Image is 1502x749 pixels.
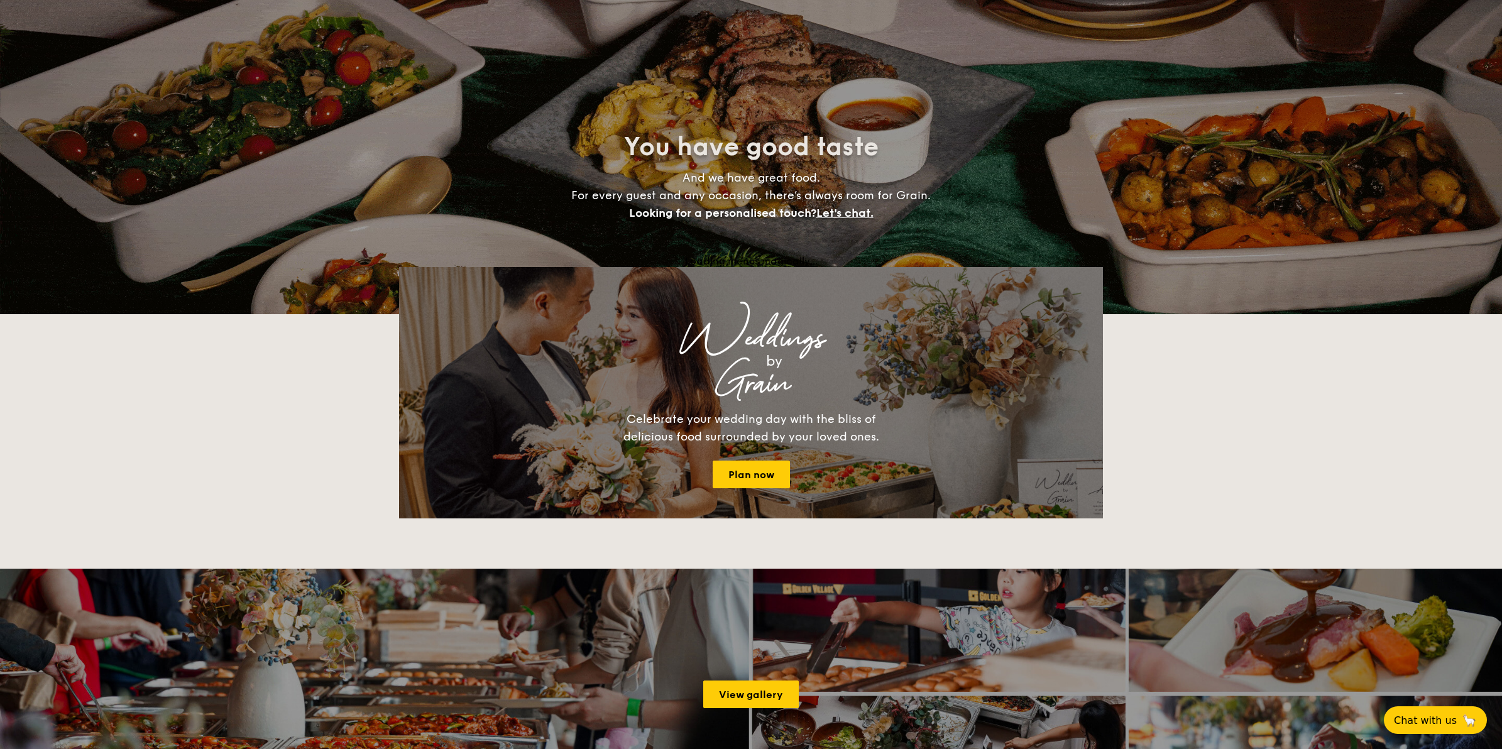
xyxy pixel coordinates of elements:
[703,681,799,708] a: View gallery
[713,461,790,488] a: Plan now
[1384,706,1487,734] button: Chat with us🦙
[610,410,892,446] div: Celebrate your wedding day with the bliss of delicious food surrounded by your loved ones.
[556,350,992,373] div: by
[510,373,992,395] div: Grain
[1394,714,1457,726] span: Chat with us
[816,206,874,220] span: Let's chat.
[510,327,992,350] div: Weddings
[1462,713,1477,728] span: 🦙
[399,255,1103,267] div: Loading menus magically...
